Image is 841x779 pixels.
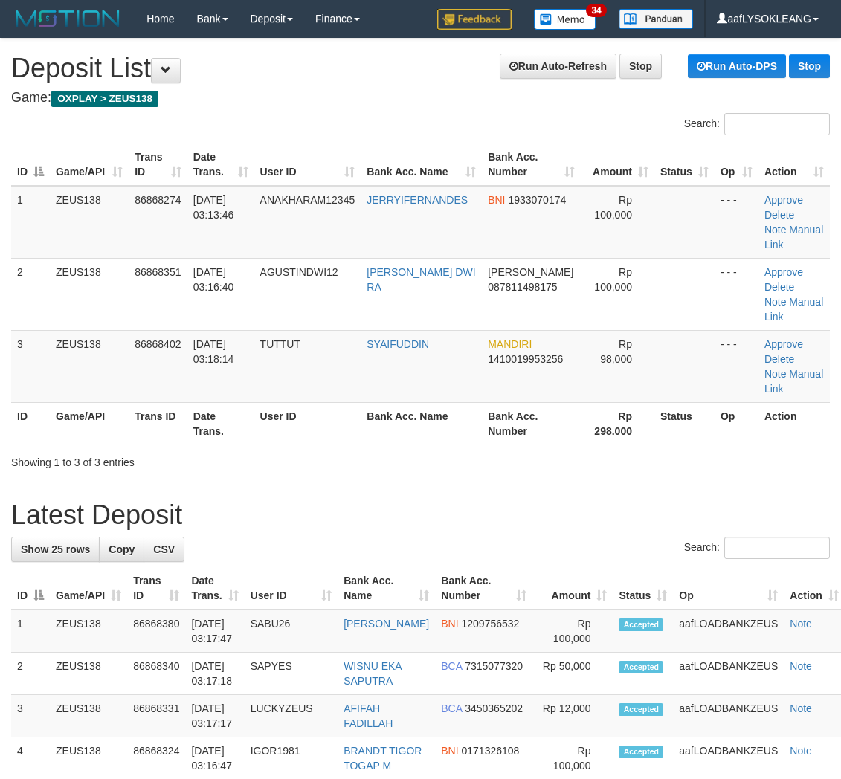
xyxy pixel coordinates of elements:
td: [DATE] 03:17:17 [185,695,244,737]
a: Note [764,368,787,380]
th: Date Trans.: activate to sort column ascending [187,143,254,186]
a: JERRYIFERNANDES [367,194,468,206]
label: Search: [684,113,830,135]
span: AGUSTINDWI12 [260,266,338,278]
span: [DATE] 03:16:40 [193,266,234,293]
img: Button%20Memo.svg [534,9,596,30]
a: Note [790,660,812,672]
td: aafLOADBANKZEUS [673,610,784,653]
a: Run Auto-DPS [688,54,786,78]
span: MANDIRI [488,338,532,350]
th: Game/API: activate to sort column ascending [50,143,129,186]
td: [DATE] 03:17:47 [185,610,244,653]
h1: Latest Deposit [11,500,830,530]
span: Accepted [619,618,663,631]
td: 86868380 [127,610,185,653]
span: Show 25 rows [21,543,90,555]
td: 3 [11,695,50,737]
th: Game/API [50,402,129,445]
a: SYAIFUDDIN [367,338,429,350]
th: Rp 298.000 [581,402,654,445]
a: Show 25 rows [11,537,100,562]
h4: Game: [11,91,830,106]
td: SAPYES [245,653,338,695]
a: Run Auto-Refresh [500,54,616,79]
th: ID: activate to sort column descending [11,143,50,186]
input: Search: [724,537,830,559]
span: Rp 98,000 [600,338,632,365]
th: Status [654,402,715,445]
img: panduan.png [619,9,693,29]
a: [PERSON_NAME] [344,618,429,630]
td: [DATE] 03:17:18 [185,653,244,695]
span: Copy 0171326108 to clipboard [462,745,520,757]
td: LUCKYZEUS [245,695,338,737]
th: Status: activate to sort column ascending [654,143,715,186]
label: Search: [684,537,830,559]
th: ID: activate to sort column descending [11,567,50,610]
td: aafLOADBANKZEUS [673,695,784,737]
a: Approve [764,338,803,350]
a: Delete [764,353,794,365]
span: Copy [109,543,135,555]
th: Trans ID: activate to sort column ascending [129,143,187,186]
span: Copy 087811498175 to clipboard [488,281,557,293]
span: Accepted [619,661,663,673]
img: Feedback.jpg [437,9,512,30]
th: Amount: activate to sort column ascending [532,567,613,610]
span: ANAKHARAM12345 [260,194,355,206]
td: - - - [715,186,758,259]
span: Copy 1933070174 to clipboard [508,194,566,206]
span: [DATE] 03:18:14 [193,338,234,365]
a: BRANDT TIGOR TOGAP M [344,745,422,772]
td: ZEUS138 [50,258,129,330]
td: 1 [11,186,50,259]
span: OXPLAY > ZEUS138 [51,91,158,107]
th: Op [715,402,758,445]
th: Game/API: activate to sort column ascending [50,567,127,610]
th: Bank Acc. Number: activate to sort column ascending [435,567,532,610]
td: Rp 12,000 [532,695,613,737]
h1: Deposit List [11,54,830,83]
span: BCA [441,702,462,714]
td: 2 [11,258,50,330]
a: Note [764,224,787,236]
th: User ID [254,402,361,445]
span: Copy 7315077320 to clipboard [465,660,523,672]
span: 86868274 [135,194,181,206]
span: [PERSON_NAME] [488,266,573,278]
td: Rp 100,000 [532,610,613,653]
td: 2 [11,653,50,695]
td: 1 [11,610,50,653]
td: 86868331 [127,695,185,737]
span: BNI [441,618,458,630]
div: Showing 1 to 3 of 3 entries [11,449,339,470]
a: Approve [764,194,803,206]
a: Copy [99,537,144,562]
span: TUTTUT [260,338,300,350]
img: MOTION_logo.png [11,7,124,30]
a: Delete [764,209,794,221]
th: Op: activate to sort column ascending [673,567,784,610]
td: SABU26 [245,610,338,653]
input: Search: [724,113,830,135]
span: Accepted [619,746,663,758]
td: ZEUS138 [50,186,129,259]
th: User ID: activate to sort column ascending [254,143,361,186]
span: BNI [488,194,505,206]
span: Copy 1209756532 to clipboard [462,618,520,630]
th: Action [758,402,830,445]
span: BCA [441,660,462,672]
th: Op: activate to sort column ascending [715,143,758,186]
span: 86868402 [135,338,181,350]
td: 86868340 [127,653,185,695]
th: Action: activate to sort column ascending [758,143,830,186]
td: - - - [715,330,758,402]
th: User ID: activate to sort column ascending [245,567,338,610]
span: Copy 1410019953256 to clipboard [488,353,563,365]
th: Status: activate to sort column ascending [613,567,673,610]
a: Note [790,702,812,714]
th: Bank Acc. Name: activate to sort column ascending [361,143,482,186]
a: Manual Link [764,296,823,323]
td: ZEUS138 [50,610,127,653]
